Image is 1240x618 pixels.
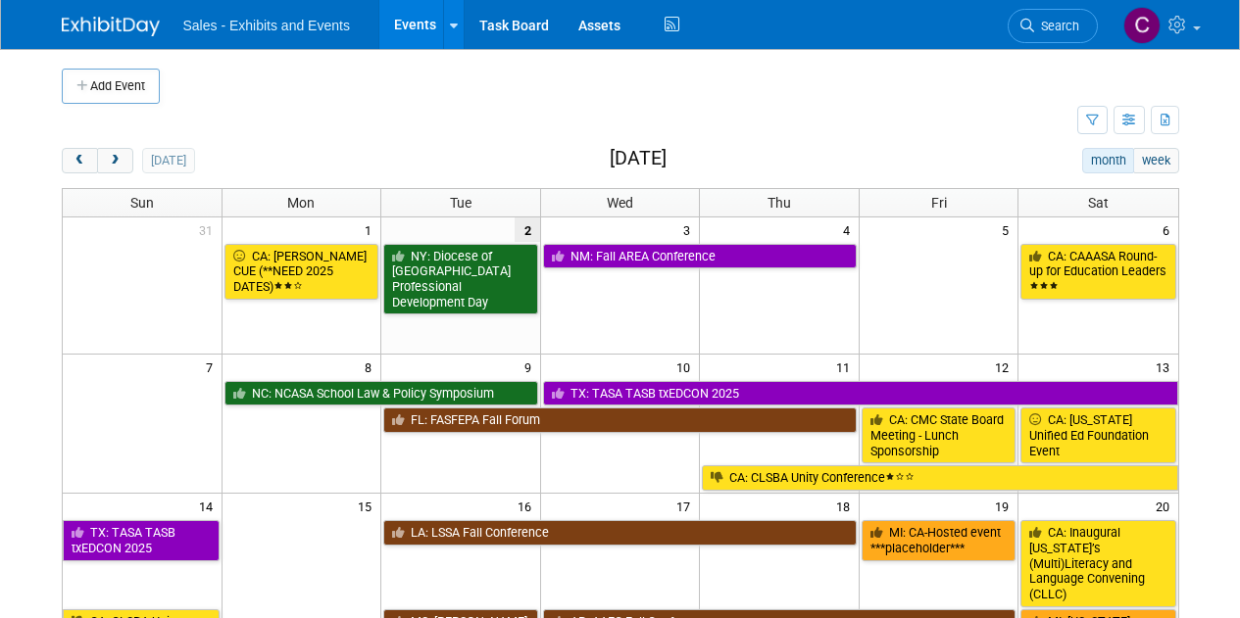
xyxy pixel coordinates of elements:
span: 3 [681,217,699,242]
a: MI: CA-Hosted event ***placeholder*** [862,520,1017,560]
img: ExhibitDay [62,17,160,36]
span: 14 [197,494,222,518]
span: 15 [356,494,380,518]
img: Christine Lurz [1123,7,1161,44]
span: 11 [834,355,859,379]
a: CA: CMC State Board Meeting - Lunch Sponsorship [862,407,1017,463]
span: 8 [363,355,380,379]
a: CA: CLSBA Unity Conference [702,465,1177,491]
span: 9 [522,355,540,379]
span: 19 [993,494,1017,518]
span: Mon [287,195,315,211]
span: 1 [363,217,380,242]
span: 31 [197,217,222,242]
a: NC: NCASA School Law & Policy Symposium [224,381,538,406]
button: prev [62,148,98,173]
span: Fri [931,195,947,211]
span: Sun [130,195,154,211]
a: TX: TASA TASB txEDCON 2025 [63,520,220,560]
a: CA: Inaugural [US_STATE]’s (Multi)Literacy and Language Convening (CLLC) [1020,520,1175,607]
span: Thu [768,195,791,211]
a: Search [1008,9,1098,43]
h2: [DATE] [610,148,667,169]
button: next [97,148,133,173]
a: LA: LSSA Fall Conference [383,520,857,546]
button: Add Event [62,69,160,104]
a: NM: Fall AREA Conference [543,244,857,269]
span: Tue [450,195,471,211]
a: CA: [US_STATE] Unified Ed Foundation Event [1020,407,1175,463]
a: CA: [PERSON_NAME] CUE (**NEED 2025 DATES) [224,244,379,300]
a: FL: FASFEPA Fall Forum [383,407,857,433]
span: 2 [515,217,540,242]
a: NY: Diocese of [GEOGRAPHIC_DATA] Professional Development Day [383,244,538,315]
span: Sales - Exhibits and Events [183,18,350,33]
span: Search [1034,19,1079,33]
span: 16 [516,494,540,518]
button: month [1082,148,1134,173]
span: 4 [841,217,859,242]
span: Sat [1088,195,1109,211]
span: 17 [674,494,699,518]
span: 6 [1161,217,1178,242]
a: TX: TASA TASB txEDCON 2025 [543,381,1178,406]
span: 20 [1154,494,1178,518]
span: 12 [993,355,1017,379]
span: 13 [1154,355,1178,379]
button: week [1133,148,1178,173]
span: Wed [607,195,633,211]
span: 7 [204,355,222,379]
span: 10 [674,355,699,379]
a: CA: CAAASA Round-up for Education Leaders [1020,244,1175,300]
span: 18 [834,494,859,518]
span: 5 [1000,217,1017,242]
button: [DATE] [142,148,194,173]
